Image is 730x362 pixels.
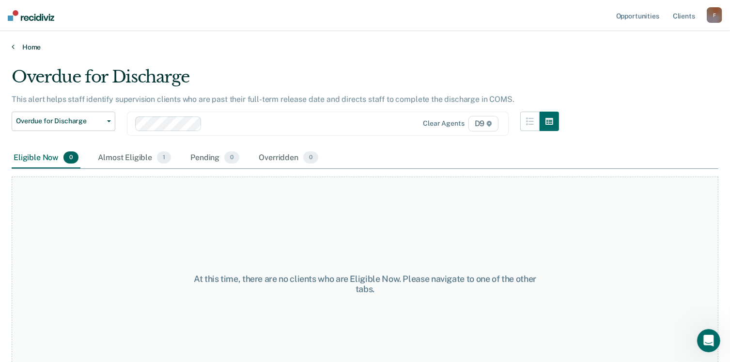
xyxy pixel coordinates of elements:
[63,151,78,164] span: 0
[303,151,318,164] span: 0
[188,274,542,295] div: At this time, there are no clients who are Eligible Now. Please navigate to one of the other tabs.
[707,7,722,23] button: F
[12,43,718,51] a: Home
[16,117,103,125] span: Overdue for Discharge
[224,151,239,164] span: 0
[96,148,173,169] div: Almost Eligible1
[257,148,320,169] div: Overridden0
[12,95,514,104] p: This alert helps staff identify supervision clients who are past their full-term release date and...
[12,67,559,95] div: Overdue for Discharge
[188,148,241,169] div: Pending0
[423,119,464,128] div: Clear agents
[468,116,499,132] span: D9
[12,112,115,131] button: Overdue for Discharge
[12,148,80,169] div: Eligible Now0
[157,151,171,164] span: 1
[8,10,54,21] img: Recidiviz
[697,329,720,352] iframe: Intercom live chat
